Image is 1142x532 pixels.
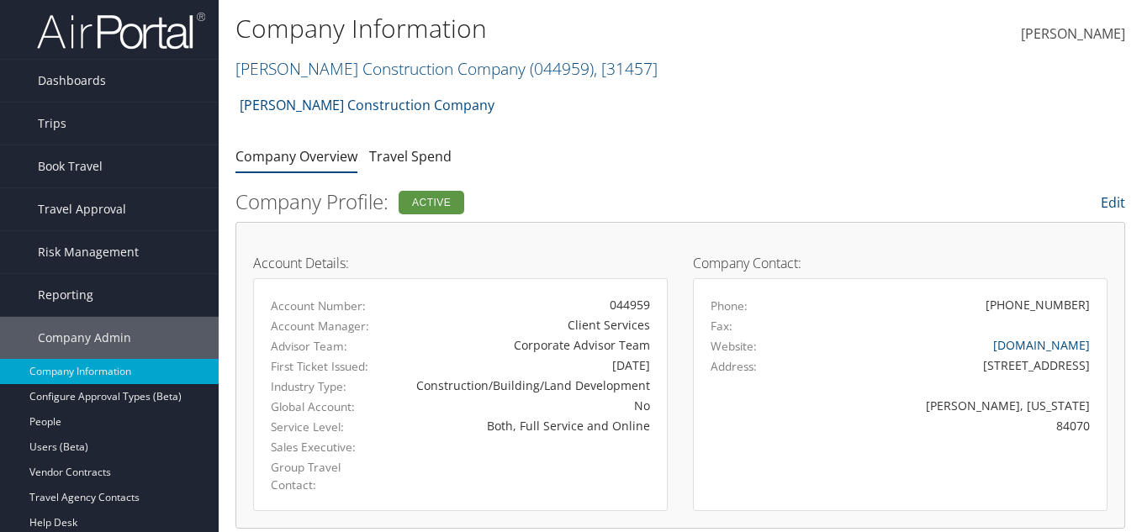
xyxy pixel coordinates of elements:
[711,338,757,355] label: Website:
[253,256,668,270] h4: Account Details:
[405,397,650,414] div: No
[711,358,757,375] label: Address:
[1021,8,1125,61] a: [PERSON_NAME]
[1021,24,1125,43] span: [PERSON_NAME]
[711,318,732,334] label: Fax:
[271,398,380,415] label: Global Account:
[405,336,650,354] div: Corporate Advisor Team
[711,298,748,314] label: Phone:
[38,274,93,316] span: Reporting
[38,317,131,359] span: Company Admin
[405,356,650,374] div: [DATE]
[812,356,1090,374] div: [STREET_ADDRESS]
[271,419,380,435] label: Service Level:
[235,57,658,80] a: [PERSON_NAME] Construction Company
[235,187,820,216] h2: Company Profile:
[271,318,380,334] label: Account Manager:
[1101,193,1125,212] a: Edit
[271,338,380,355] label: Advisor Team:
[271,459,380,493] label: Group Travel Contact:
[240,88,494,122] a: [PERSON_NAME] Construction Company
[271,298,380,314] label: Account Number:
[271,439,380,456] label: Sales Executive:
[38,145,103,187] span: Book Travel
[38,231,139,273] span: Risk Management
[405,316,650,334] div: Client Services
[993,337,1090,353] a: [DOMAIN_NAME]
[38,103,66,145] span: Trips
[271,378,380,395] label: Industry Type:
[405,417,650,435] div: Both, Full Service and Online
[405,296,650,313] div: 044959
[37,11,205,50] img: airportal-logo.png
[405,377,650,394] div: Construction/Building/Land Development
[812,417,1090,435] div: 84070
[986,296,1090,313] div: [PHONE_NUMBER]
[399,191,464,214] div: Active
[369,147,452,166] a: Travel Spend
[38,188,126,230] span: Travel Approval
[235,147,357,166] a: Company Overview
[38,60,106,102] span: Dashboards
[693,256,1108,270] h4: Company Contact:
[530,57,594,80] span: ( 044959 )
[594,57,658,80] span: , [ 31457 ]
[271,358,380,375] label: First Ticket Issued:
[235,11,828,46] h1: Company Information
[812,397,1090,414] div: [PERSON_NAME], [US_STATE]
